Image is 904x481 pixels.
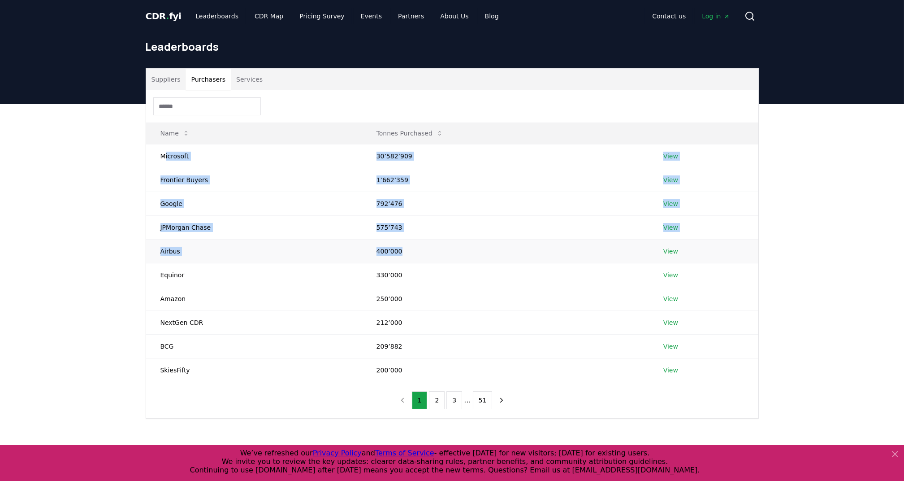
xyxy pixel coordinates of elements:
[473,391,493,409] button: 51
[369,124,450,142] button: Tonnes Purchased
[362,239,649,263] td: 400’000
[146,287,362,310] td: Amazon
[362,334,649,358] td: 209’882
[146,334,362,358] td: BCG
[146,10,182,22] a: CDR.fyi
[695,8,737,24] a: Log in
[362,144,649,168] td: 30’582’909
[146,310,362,334] td: NextGen CDR
[494,391,509,409] button: next page
[362,358,649,382] td: 200’000
[146,215,362,239] td: JPMorgan Chase
[663,318,678,327] a: View
[188,8,506,24] nav: Main
[663,175,678,184] a: View
[186,69,231,90] button: Purchasers
[146,168,362,192] td: Frontier Buyers
[146,263,362,287] td: Equinor
[362,215,649,239] td: 575’743
[146,144,362,168] td: Microsoft
[362,310,649,334] td: 212’000
[362,263,649,287] td: 330’000
[663,247,678,256] a: View
[663,199,678,208] a: View
[663,342,678,351] a: View
[391,8,431,24] a: Partners
[429,391,445,409] button: 2
[153,124,197,142] button: Name
[247,8,290,24] a: CDR Map
[146,69,186,90] button: Suppliers
[146,39,759,54] h1: Leaderboards
[663,223,678,232] a: View
[188,8,246,24] a: Leaderboards
[464,395,471,406] li: ...
[146,239,362,263] td: Airbus
[292,8,351,24] a: Pricing Survey
[702,12,730,21] span: Log in
[412,391,428,409] button: 1
[663,152,678,161] a: View
[146,192,362,215] td: Google
[433,8,476,24] a: About Us
[166,11,169,22] span: .
[231,69,268,90] button: Services
[478,8,506,24] a: Blog
[362,192,649,215] td: 792’476
[446,391,462,409] button: 3
[146,358,362,382] td: SkiesFifty
[663,294,678,303] a: View
[645,8,737,24] nav: Main
[663,271,678,280] a: View
[146,11,182,22] span: CDR fyi
[645,8,693,24] a: Contact us
[362,287,649,310] td: 250’000
[362,168,649,192] td: 1’662’359
[354,8,389,24] a: Events
[663,366,678,375] a: View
